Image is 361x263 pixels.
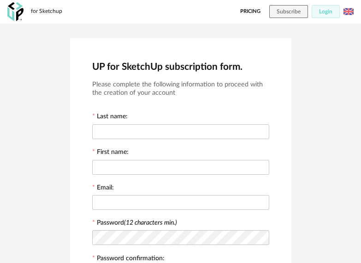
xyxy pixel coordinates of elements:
[31,8,62,15] div: for Sketchup
[92,149,129,157] label: First name:
[124,220,177,226] i: (12 characters min.)
[269,5,308,18] button: Subscribe
[7,2,24,21] img: OXP
[97,220,177,226] label: Password
[312,5,340,18] button: Login
[277,9,301,14] span: Subscribe
[240,5,260,18] a: Pricing
[343,6,354,17] img: us
[92,61,269,73] h2: UP for SketchUp subscription form.
[92,80,269,98] h3: Please complete the following information to proceed with the creation of your account
[92,113,128,122] label: Last name:
[319,9,332,14] span: Login
[92,184,114,193] label: Email:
